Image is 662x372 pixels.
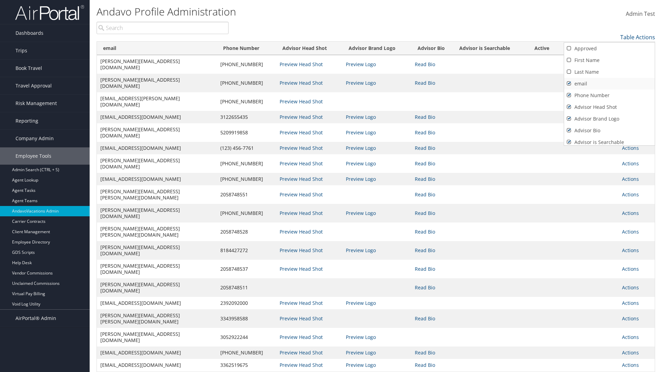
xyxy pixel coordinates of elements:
[16,95,57,112] span: Risk Management
[16,130,54,147] span: Company Admin
[564,125,655,136] a: Advisor Bio
[16,310,56,327] span: AirPortal® Admin
[16,112,38,130] span: Reporting
[564,90,655,101] a: Phone Number
[16,77,52,94] span: Travel Approval
[16,42,27,59] span: Trips
[564,54,655,66] a: First Name
[16,147,51,165] span: Employee Tools
[15,4,84,21] img: airportal-logo.png
[564,101,655,113] a: Advisor Head Shot
[16,24,43,42] span: Dashboards
[564,78,655,90] a: email
[564,136,655,148] a: Advisor is Searchable
[564,113,655,125] a: Advisor Brand Logo
[564,43,655,54] a: Approved
[16,60,42,77] span: Book Travel
[564,66,655,78] a: Last Name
